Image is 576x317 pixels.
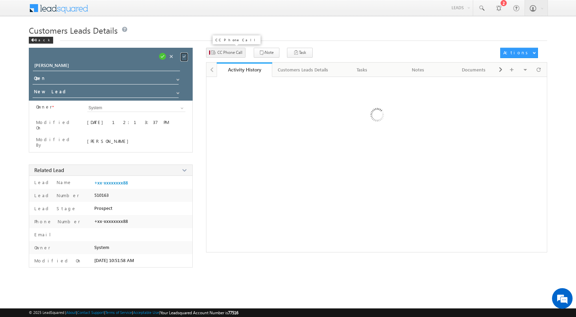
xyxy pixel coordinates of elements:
[133,310,159,315] a: Acceptable Use
[105,310,132,315] a: Terms of Service
[33,245,50,251] label: Owner
[228,310,238,315] span: 77516
[33,258,82,264] label: Modified On
[254,48,279,58] button: Note
[9,64,125,206] textarea: Type your message and hit 'Enter'
[396,66,440,74] div: Notes
[222,66,267,73] div: Activity History
[66,310,76,315] a: About
[33,87,178,98] input: Stage
[36,104,52,110] label: Owner
[452,66,496,74] div: Documents
[173,88,181,95] a: Show All Items
[33,61,180,71] input: Opportunity Name Opportunity Name
[177,105,185,112] a: Show All Items
[94,205,112,211] span: Prospect
[287,48,313,58] button: Task
[278,66,328,74] div: Customers Leads Details
[33,231,56,238] label: Email
[12,36,29,45] img: d_60004797649_company_0_60004797649
[217,49,242,56] span: CC Phone Call
[217,63,273,77] a: Activity History
[272,63,334,77] a: Customers Leads Details
[36,36,115,45] div: Chat with us now
[94,180,128,185] a: +xx-xxxxxxxx88
[94,192,109,198] span: 510163
[206,48,245,58] button: CC Phone Call
[33,74,178,84] input: Status
[341,80,412,151] img: Loading ...
[77,310,104,315] a: Contact Support
[160,310,238,315] span: Your Leadsquared Account Number is
[93,212,124,221] em: Start Chat
[87,138,185,144] div: [PERSON_NAME]
[503,49,530,56] div: Actions
[29,37,53,44] div: Back
[215,37,258,42] p: CC Phone Call
[94,245,109,250] span: System
[173,75,181,81] a: Show All Items
[446,63,502,77] a: Documents
[33,192,79,199] label: Lead Number
[334,63,390,77] a: Tasks
[29,25,118,36] span: Customers Leads Details
[36,120,79,131] label: Modified On
[112,3,129,20] div: Minimize live chat window
[500,48,538,58] button: Actions
[36,137,79,148] label: Modified By
[94,218,128,224] span: +xx-xxxxxxxx88
[29,309,238,316] span: © 2025 LeadSquared | | | | |
[87,119,185,129] div: [DATE] 12:13:37 PM
[33,218,80,225] label: Phone Number
[340,66,384,74] div: Tasks
[390,63,446,77] a: Notes
[94,258,134,263] span: [DATE] 10:51:58 AM
[34,167,64,173] span: Related Lead
[33,179,72,185] label: Lead Name
[87,104,185,112] input: Type to Search
[33,205,76,212] label: Lead Stage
